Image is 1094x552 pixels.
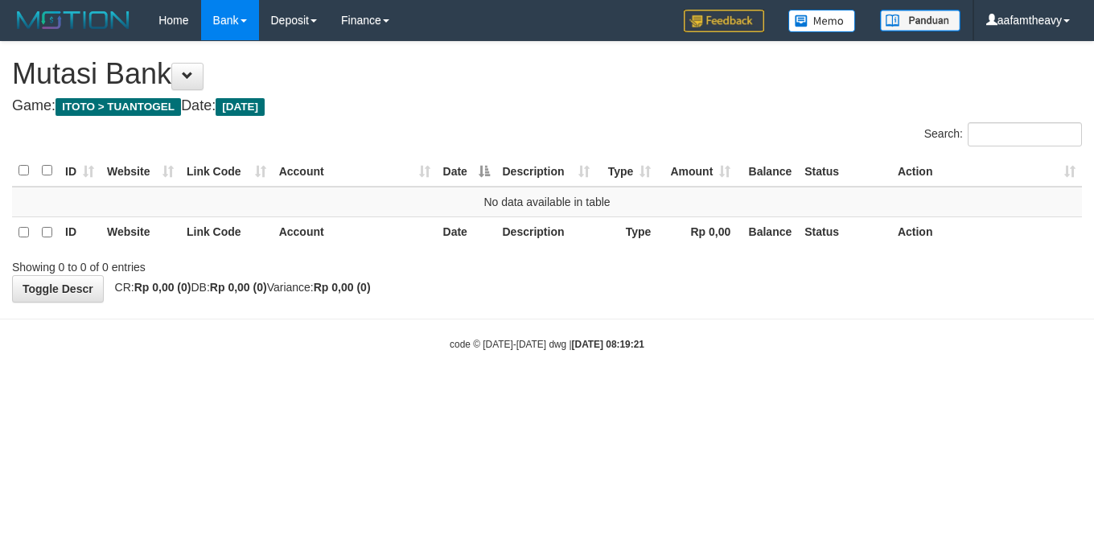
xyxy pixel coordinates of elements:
[210,281,267,294] strong: Rp 0,00 (0)
[657,216,737,248] th: Rp 0,00
[596,216,657,248] th: Type
[273,155,437,187] th: Account: activate to sort column ascending
[891,216,1082,248] th: Action
[216,98,265,116] span: [DATE]
[437,216,496,248] th: Date
[437,155,496,187] th: Date: activate to sort column descending
[737,155,798,187] th: Balance
[12,253,444,275] div: Showing 0 to 0 of 0 entries
[684,10,764,32] img: Feedback.jpg
[596,155,657,187] th: Type: activate to sort column ascending
[107,281,371,294] span: CR: DB: Variance:
[56,98,181,116] span: ITOTO > TUANTOGEL
[12,98,1082,114] h4: Game: Date:
[657,155,737,187] th: Amount: activate to sort column ascending
[101,155,180,187] th: Website: activate to sort column ascending
[891,155,1082,187] th: Action: activate to sort column ascending
[273,216,437,248] th: Account
[12,8,134,32] img: MOTION_logo.png
[572,339,644,350] strong: [DATE] 08:19:21
[314,281,371,294] strong: Rp 0,00 (0)
[59,155,101,187] th: ID: activate to sort column ascending
[798,216,891,248] th: Status
[788,10,856,32] img: Button%20Memo.svg
[798,155,891,187] th: Status
[12,187,1082,217] td: No data available in table
[496,155,597,187] th: Description: activate to sort column ascending
[59,216,101,248] th: ID
[12,275,104,303] a: Toggle Descr
[450,339,644,350] small: code © [DATE]-[DATE] dwg |
[134,281,191,294] strong: Rp 0,00 (0)
[12,58,1082,90] h1: Mutasi Bank
[968,122,1082,146] input: Search:
[180,216,273,248] th: Link Code
[496,216,597,248] th: Description
[880,10,960,31] img: panduan.png
[101,216,180,248] th: Website
[180,155,273,187] th: Link Code: activate to sort column ascending
[924,122,1082,146] label: Search:
[737,216,798,248] th: Balance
